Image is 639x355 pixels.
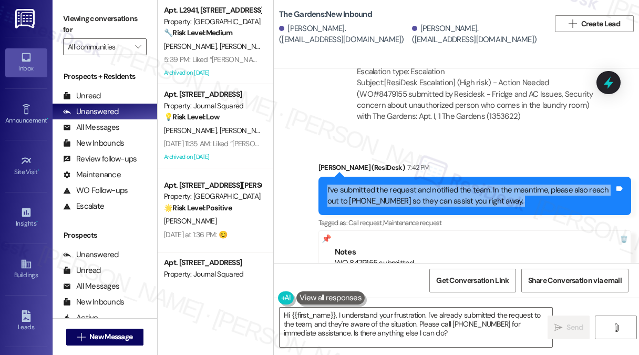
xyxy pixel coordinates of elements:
div: I’ve submitted the request and notified the team. In the meantime, please also reach out to [PHON... [327,185,615,207]
div: WO Follow-ups [63,185,128,196]
i:  [77,333,85,341]
div: Apt. [STREET_ADDRESS] [164,257,261,268]
div: Review follow-ups [63,154,137,165]
strong: 💡 Risk Level: Low [164,112,220,121]
div: Unanswered [63,106,119,117]
div: Unanswered [63,249,119,260]
div: [DATE] at 1:36 PM: 😊 [164,230,227,239]
div: Prospects + Residents [53,71,157,82]
div: New Inbounds [63,297,124,308]
i:  [569,19,576,28]
div: [PERSON_NAME] (ResiDesk) [318,162,632,177]
div: [PERSON_NAME]. ([EMAIL_ADDRESS][DOMAIN_NAME]) [412,23,542,46]
div: Active [63,312,98,323]
div: All Messages [63,122,119,133]
span: [PERSON_NAME] [220,42,275,51]
div: Unread [63,265,101,276]
i:  [135,43,141,51]
div: Apt. [STREET_ADDRESS][PERSON_NAME] [164,180,261,191]
span: New Message [89,331,132,342]
b: Notes [335,247,356,257]
div: Subject: [ResiDesk Escalation] (High risk) - Action Needed (WO#8479155 submitted by Residesk - Fr... [357,77,594,123]
strong: 🔧 Risk Level: Medium [164,28,232,37]
div: Property: Journal Squared [164,100,261,111]
button: New Message [66,329,144,346]
span: Get Conversation Link [436,275,509,286]
span: Create Lead [581,18,620,29]
div: Apt. [STREET_ADDRESS] [164,89,261,100]
div: Archived on [DATE] [163,150,262,164]
i:  [612,323,620,332]
span: Send [566,322,583,333]
button: Send [548,316,590,339]
div: [PERSON_NAME]. ([EMAIL_ADDRESS][DOMAIN_NAME]) [279,23,409,46]
a: Insights • [5,204,47,232]
button: Share Conversation via email [521,269,628,292]
div: Property: Journal Squared [164,269,261,280]
div: Maintenance [63,169,121,180]
div: All Messages [63,281,119,292]
strong: 🌟 Risk Level: Positive [164,203,232,212]
span: [PERSON_NAME] [164,216,217,226]
input: All communities [68,38,130,55]
i:  [554,323,562,332]
span: Share Conversation via email [528,275,622,286]
button: Get Conversation Link [429,269,516,292]
div: New Inbounds [63,138,124,149]
label: Viewing conversations for [63,11,147,38]
div: Apt. L2941, [STREET_ADDRESS][PERSON_NAME] [164,5,261,16]
span: [PERSON_NAME] [164,126,220,135]
span: [PERSON_NAME] [164,42,220,51]
div: Archived on [DATE] [163,66,262,79]
div: Prospects [53,230,157,241]
a: Inbox [5,48,47,77]
span: • [47,115,48,123]
span: Maintenance request [383,218,442,227]
span: [PERSON_NAME] [220,126,275,135]
div: Escalate [63,201,104,212]
div: Property: [GEOGRAPHIC_DATA] [164,16,261,27]
div: Tagged as: [318,215,632,230]
a: Site Visit • [5,152,47,180]
div: Property: [GEOGRAPHIC_DATA] [164,191,261,202]
a: Buildings [5,255,47,283]
div: 7:42 PM [405,162,429,173]
span: • [38,167,39,174]
textarea: Hi {{first_name}}, I understand your frustration. I've already submitted the request to the team,... [280,308,552,347]
img: ResiDesk Logo [15,9,37,28]
div: Unread [63,90,101,102]
b: The Gardens: New Inbound [279,9,372,20]
button: Create Lead [555,15,634,32]
span: Call request , [348,218,383,227]
div: WO 8479155 submitted ---- From at 7:42PM Eastern time on [DATE] [335,258,615,314]
a: Leads [5,307,47,336]
span: • [36,218,38,226]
